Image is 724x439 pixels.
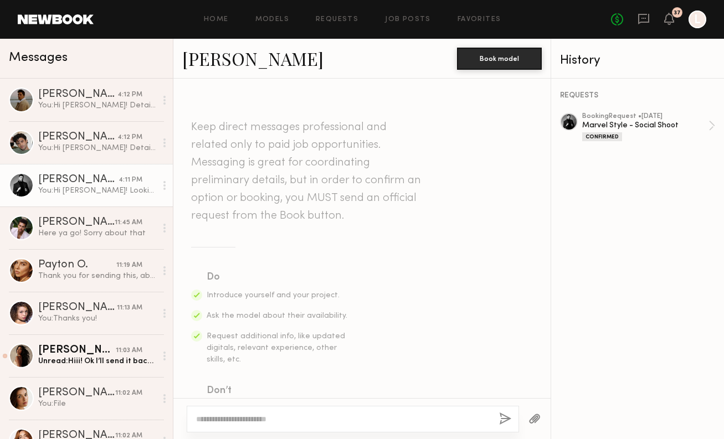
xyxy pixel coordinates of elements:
a: Job Posts [385,16,431,23]
a: L [689,11,706,28]
span: Ask the model about their availability. [207,312,347,319]
div: 4:12 PM [117,90,142,100]
a: Models [255,16,289,23]
div: Do [207,270,348,285]
div: [PERSON_NAME] [38,302,117,313]
div: You: Hi [PERSON_NAME]! Looking forward to working with you too! Address: [STREET_ADDRESS] Parking... [38,185,156,196]
a: Requests [316,16,358,23]
div: Marvel Style - Social Shoot [582,120,708,131]
a: Book model [457,53,542,63]
div: Confirmed [582,132,622,141]
a: Home [204,16,229,23]
a: [PERSON_NAME] [182,47,324,70]
div: Payton O. [38,260,116,271]
div: [PERSON_NAME] [38,217,115,228]
div: booking Request • [DATE] [582,113,708,120]
div: 11:03 AM [116,345,142,356]
div: 4:11 PM [119,175,142,185]
div: REQUESTS [560,92,715,100]
div: [PERSON_NAME] [38,345,116,356]
div: [PERSON_NAME] [38,132,117,143]
div: 11:45 AM [115,218,142,228]
span: Request additional info, like updated digitals, relevant experience, other skills, etc. [207,333,345,363]
div: [PERSON_NAME] [38,174,119,185]
a: Favorites [458,16,501,23]
div: 11:13 AM [117,303,142,313]
div: Unread: Hiii! Ok I’ll send it back during the day 😌 [38,356,156,366]
div: Don’t [207,383,348,399]
div: You: Hi [PERSON_NAME]! Details below for [DATE]! Address: [STREET_ADDRESS] Parking: There is ampl... [38,143,156,153]
div: You: Hi [PERSON_NAME]! Details below for [DATE]! Address: [STREET_ADDRESS] Parking: There is ampl... [38,100,156,111]
a: bookingRequest •[DATE]Marvel Style - Social ShootConfirmed [582,113,715,141]
div: You: Thanks you! [38,313,156,324]
div: 4:12 PM [117,132,142,143]
header: Keep direct messages professional and related only to paid job opportunities. Messaging is great ... [191,118,424,225]
div: 37 [674,10,681,16]
div: [PERSON_NAME] [38,388,115,399]
div: Thank you for sending this, absolutely can do. See you [DATE]! [38,271,156,281]
span: Introduce yourself and your project. [207,292,340,299]
div: Here ya go! Sorry about that [38,228,156,239]
div: 11:02 AM [115,388,142,399]
div: [PERSON_NAME] [38,89,117,100]
div: You: File [38,399,156,409]
span: Messages [9,51,68,64]
div: History [560,54,715,67]
div: 11:19 AM [116,260,142,271]
button: Book model [457,48,542,70]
